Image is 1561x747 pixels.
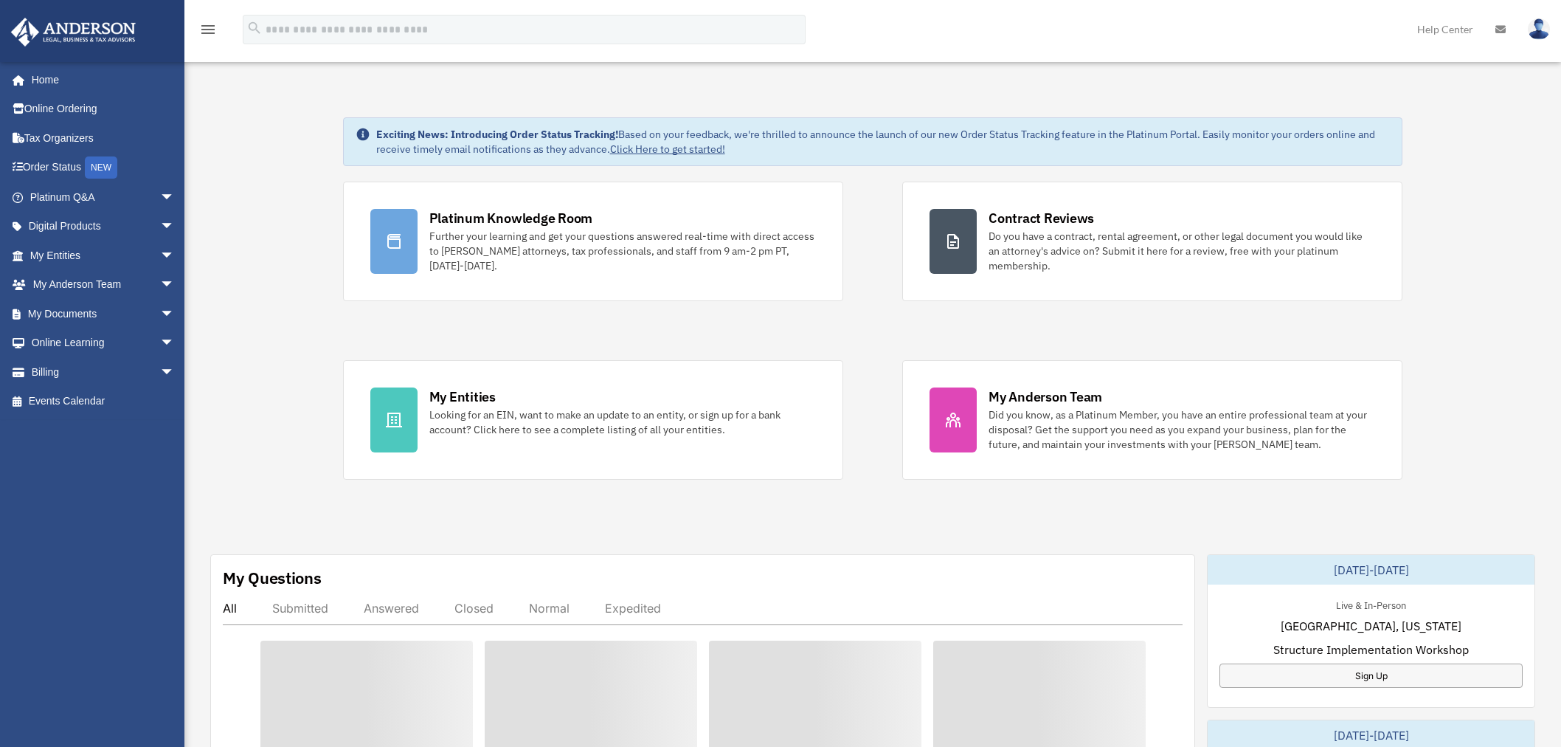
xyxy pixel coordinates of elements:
[10,387,197,416] a: Events Calendar
[989,407,1375,452] div: Did you know, as a Platinum Member, you have an entire professional team at your disposal? Get th...
[246,20,263,36] i: search
[160,241,190,271] span: arrow_drop_down
[529,601,570,616] div: Normal
[376,128,618,141] strong: Exciting News: Introducing Order Status Tracking!
[199,21,217,38] i: menu
[85,156,117,179] div: NEW
[429,388,496,406] div: My Entities
[10,65,190,94] a: Home
[1281,617,1461,635] span: [GEOGRAPHIC_DATA], [US_STATE]
[343,360,843,480] a: My Entities Looking for an EIN, want to make an update to an entity, or sign up for a bank accoun...
[10,94,197,124] a: Online Ordering
[10,328,197,358] a: Online Learningarrow_drop_down
[223,601,237,616] div: All
[10,357,197,387] a: Billingarrow_drop_down
[160,299,190,329] span: arrow_drop_down
[902,182,1402,301] a: Contract Reviews Do you have a contract, rental agreement, or other legal document you would like...
[10,270,197,300] a: My Anderson Teamarrow_drop_down
[160,212,190,242] span: arrow_drop_down
[223,567,322,589] div: My Questions
[10,241,197,270] a: My Entitiesarrow_drop_down
[10,123,197,153] a: Tax Organizers
[1273,641,1469,658] span: Structure Implementation Workshop
[199,26,217,38] a: menu
[7,18,140,47] img: Anderson Advisors Platinum Portal
[160,182,190,213] span: arrow_drop_down
[989,209,1094,227] div: Contract Reviews
[1208,555,1534,585] div: [DATE]-[DATE]
[10,182,197,212] a: Platinum Q&Aarrow_drop_down
[1219,664,1523,688] a: Sign Up
[160,328,190,359] span: arrow_drop_down
[902,360,1402,480] a: My Anderson Team Did you know, as a Platinum Member, you have an entire professional team at your...
[376,127,1391,156] div: Based on your feedback, we're thrilled to announce the launch of our new Order Status Tracking fe...
[272,601,328,616] div: Submitted
[160,270,190,300] span: arrow_drop_down
[160,357,190,388] span: arrow_drop_down
[364,601,419,616] div: Answered
[605,601,661,616] div: Expedited
[610,142,725,156] a: Click Here to get started!
[1528,18,1550,40] img: User Pic
[10,212,197,241] a: Digital Productsarrow_drop_down
[429,407,816,437] div: Looking for an EIN, want to make an update to an entity, or sign up for a bank account? Click her...
[10,299,197,328] a: My Documentsarrow_drop_down
[454,601,494,616] div: Closed
[1324,596,1418,612] div: Live & In-Person
[429,229,816,273] div: Further your learning and get your questions answered real-time with direct access to [PERSON_NAM...
[989,229,1375,273] div: Do you have a contract, rental agreement, or other legal document you would like an attorney's ad...
[989,388,1102,406] div: My Anderson Team
[343,182,843,301] a: Platinum Knowledge Room Further your learning and get your questions answered real-time with dire...
[429,209,593,227] div: Platinum Knowledge Room
[10,153,197,183] a: Order StatusNEW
